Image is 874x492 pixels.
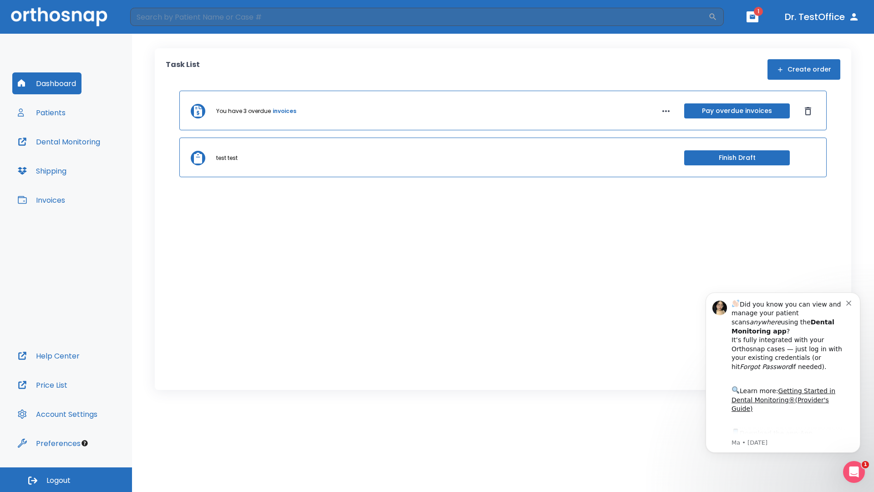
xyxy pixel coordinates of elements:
[166,59,200,80] p: Task List
[12,131,106,153] button: Dental Monitoring
[12,189,71,211] button: Invoices
[684,103,790,118] button: Pay overdue invoices
[754,7,763,16] span: 1
[12,72,81,94] button: Dashboard
[12,403,103,425] button: Account Settings
[40,160,154,168] p: Message from Ma, sent 3w ago
[130,8,708,26] input: Search by Patient Name or Case #
[767,59,840,80] button: Create order
[40,149,154,195] div: Download the app: | ​ Let us know if you need help getting started!
[12,160,72,182] button: Shipping
[216,154,238,162] p: test test
[46,476,71,486] span: Logout
[843,461,865,483] iframe: Intercom live chat
[11,7,107,26] img: Orthosnap
[684,150,790,165] button: Finish Draft
[273,107,296,115] a: invoices
[12,374,73,396] button: Price List
[216,107,271,115] p: You have 3 overdue
[801,104,815,118] button: Dismiss
[81,439,89,447] div: Tooltip anchor
[12,102,71,123] button: Patients
[692,279,874,467] iframe: Intercom notifications message
[862,461,869,468] span: 1
[781,9,863,25] button: Dr. TestOffice
[40,151,121,167] a: App Store
[154,20,162,27] button: Dismiss notification
[12,432,86,454] button: Preferences
[12,345,85,367] button: Help Center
